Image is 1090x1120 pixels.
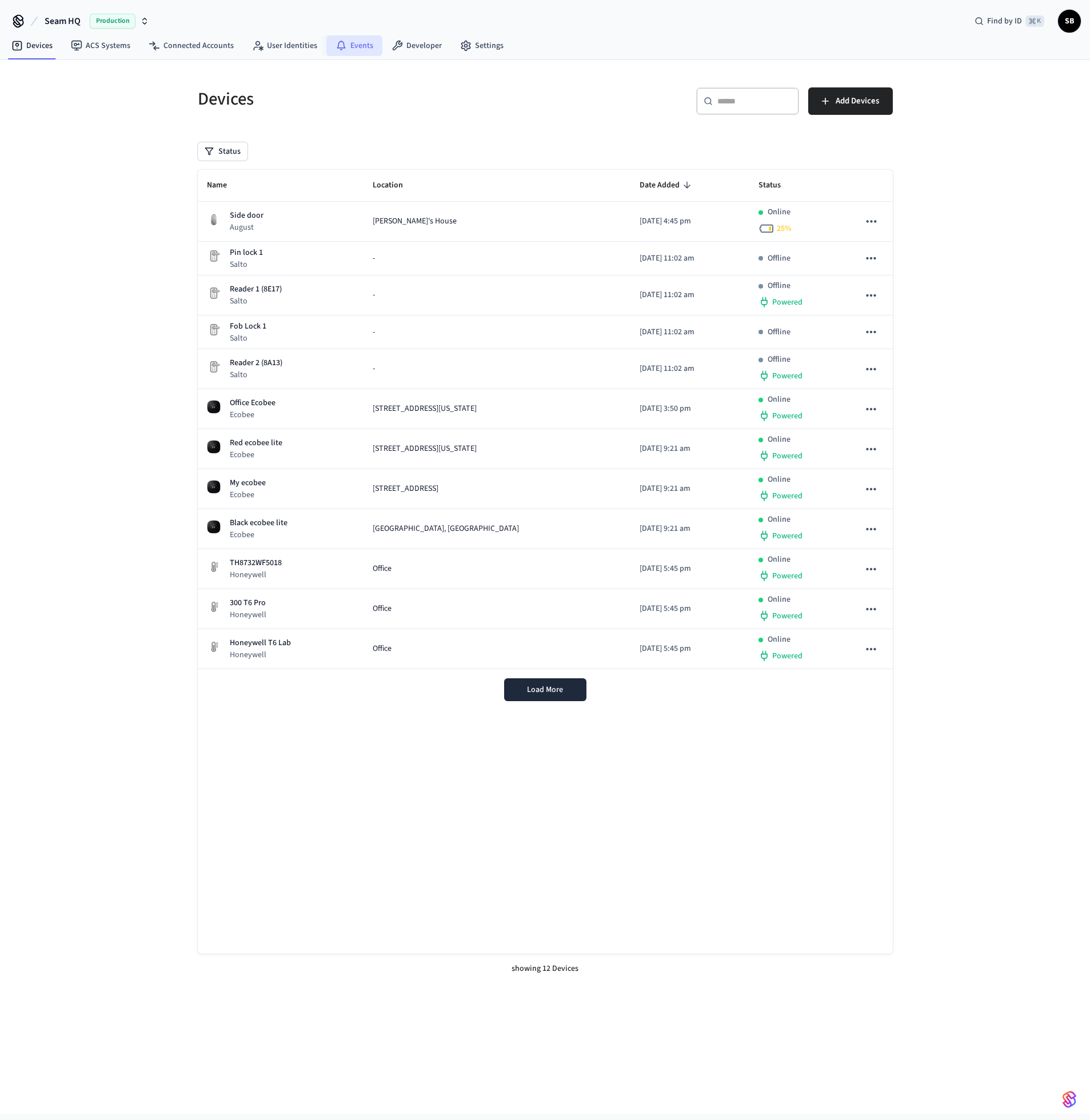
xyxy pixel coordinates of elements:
[768,206,790,218] p: Online
[772,370,802,382] span: Powered
[640,177,694,194] span: Date Added
[230,437,282,449] p: Red ecobee lite
[373,603,392,615] span: Office
[45,14,81,28] span: Seam HQ
[207,249,221,263] img: Placeholder Lock Image
[230,637,291,649] p: Honeywell T6 Lab
[207,177,242,194] span: Name
[230,321,266,333] p: Fob Lock 1
[768,354,790,366] p: Offline
[230,369,282,381] p: Salto
[373,403,477,415] span: [STREET_ADDRESS][US_STATE]
[373,363,375,375] span: -
[230,222,263,233] p: August
[230,557,282,569] p: TH8732WF5018
[768,594,790,606] p: Online
[207,286,221,300] img: Placeholder Lock Image
[198,170,893,669] table: sticky table
[772,490,802,502] span: Powered
[772,650,802,662] span: Powered
[230,529,288,541] p: Ecobee
[451,35,513,56] a: Settings
[640,403,740,415] p: [DATE] 3:50 pm
[207,440,221,454] img: ecobee_lite_3
[230,283,282,295] p: Reader 1 (8E17)
[230,449,282,461] p: Ecobee
[768,280,790,292] p: Offline
[772,610,802,622] span: Powered
[373,289,375,301] span: -
[62,35,139,56] a: ACS Systems
[808,87,893,115] button: Add Devices
[373,483,438,495] span: [STREET_ADDRESS]
[207,480,221,494] img: ecobee_lite_3
[230,409,276,421] p: Ecobee
[139,35,243,56] a: Connected Accounts
[230,397,276,409] p: Office Ecobee
[373,443,477,455] span: [STREET_ADDRESS][US_STATE]
[640,483,740,495] p: [DATE] 9:21 am
[373,253,375,265] span: -
[198,87,538,111] h5: Devices
[772,570,802,582] span: Powered
[758,177,796,194] span: Status
[243,35,326,56] a: User Identities
[772,450,802,462] span: Powered
[230,210,263,222] p: Side door
[777,223,792,234] span: 25 %
[373,177,418,194] span: Location
[504,678,586,701] button: Load More
[1059,11,1080,31] span: SB
[230,609,266,621] p: Honeywell
[230,357,282,369] p: Reader 2 (8A13)
[230,597,266,609] p: 300 T6 Pro
[768,434,790,446] p: Online
[1063,1090,1076,1109] img: SeamLogoGradient.69752ec5.svg
[2,35,62,56] a: Devices
[230,517,288,529] p: Black ecobee lite
[768,514,790,526] p: Online
[640,253,740,265] p: [DATE] 11:02 am
[772,530,802,542] span: Powered
[836,94,879,109] span: Add Devices
[207,360,221,374] img: Placeholder Lock Image
[373,563,392,575] span: Office
[640,289,740,301] p: [DATE] 11:02 am
[768,634,790,646] p: Online
[768,474,790,486] p: Online
[373,643,392,655] span: Office
[640,326,740,338] p: [DATE] 11:02 am
[230,247,263,259] p: Pin lock 1
[230,569,282,581] p: Honeywell
[772,297,802,308] span: Powered
[768,253,790,265] p: Offline
[230,489,266,501] p: Ecobee
[198,142,247,161] button: Status
[382,35,451,56] a: Developer
[987,15,1022,27] span: Find by ID
[207,400,221,414] img: ecobee_lite_3
[965,11,1053,31] div: Find by ID⌘ K
[640,215,740,227] p: [DATE] 4:45 pm
[373,523,519,535] span: [GEOGRAPHIC_DATA], [GEOGRAPHIC_DATA]
[640,443,740,455] p: [DATE] 9:21 am
[207,323,221,337] img: Placeholder Lock Image
[230,333,266,344] p: Salto
[207,600,221,614] img: thermostat_fallback
[772,410,802,422] span: Powered
[373,215,457,227] span: [PERSON_NAME]'s House
[640,643,740,655] p: [DATE] 5:45 pm
[1025,15,1044,27] span: ⌘ K
[230,259,263,270] p: Salto
[198,954,893,984] div: showing 12 Devices
[90,14,135,29] span: Production
[640,523,740,535] p: [DATE] 9:21 am
[527,684,563,695] span: Load More
[768,326,790,338] p: Offline
[207,213,221,226] img: August Wifi Smart Lock 3rd Gen, Silver, Front
[640,563,740,575] p: [DATE] 5:45 pm
[230,649,291,661] p: Honeywell
[230,477,266,489] p: My ecobee
[207,640,221,654] img: thermostat_fallback
[768,554,790,566] p: Online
